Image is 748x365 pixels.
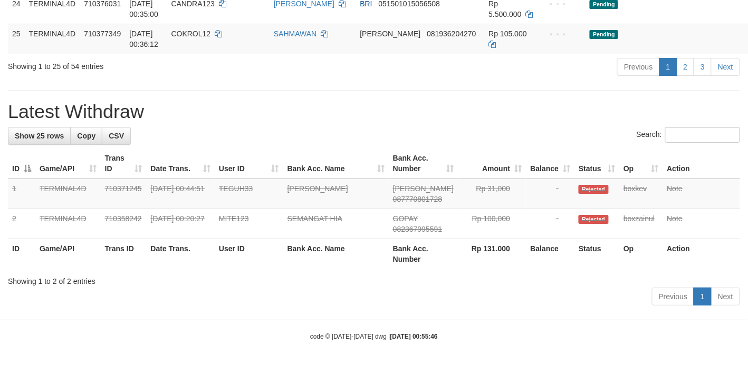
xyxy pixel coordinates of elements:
th: Bank Acc. Name: activate to sort column ascending [283,149,389,179]
th: Status [574,239,619,269]
input: Search: [665,127,740,143]
td: boxzainul [619,209,663,239]
a: 1 [659,58,677,76]
small: code © [DATE]-[DATE] dwg | [310,333,438,340]
td: TERMINAL4D [35,179,101,209]
td: boxkev [619,179,663,209]
th: Bank Acc. Number: activate to sort column ascending [389,149,458,179]
span: COKROL12 [171,29,211,38]
span: GOPAY [393,214,418,223]
td: - [526,209,574,239]
th: User ID [215,239,283,269]
td: 25 [8,24,25,54]
span: 710377349 [84,29,121,38]
th: Game/API: activate to sort column ascending [35,149,101,179]
th: ID [8,239,35,269]
span: [DATE] 00:36:12 [129,29,158,48]
a: Previous [652,288,694,305]
a: 2 [677,58,695,76]
th: Bank Acc. Number [389,239,458,269]
th: Amount: activate to sort column ascending [458,149,526,179]
div: Showing 1 to 25 of 54 entries [8,57,304,72]
span: Copy 082367995591 to clipboard [393,225,442,233]
th: Date Trans.: activate to sort column ascending [146,149,215,179]
a: Copy [70,127,102,145]
th: Action [663,149,740,179]
td: 1 [8,179,35,209]
th: Action [663,239,740,269]
span: Copy [77,132,95,140]
span: Rejected [579,215,608,224]
td: 2 [8,209,35,239]
th: Balance: activate to sort column ascending [526,149,574,179]
th: Trans ID [101,239,147,269]
a: Previous [617,58,659,76]
span: [PERSON_NAME] [393,184,454,193]
td: 710358242 [101,209,147,239]
td: [DATE] 00:44:51 [146,179,215,209]
td: Rp 100,000 [458,209,526,239]
div: - - - [542,28,582,39]
td: Rp 31,000 [458,179,526,209]
th: Op [619,239,663,269]
a: 1 [694,288,712,305]
th: Bank Acc. Name [283,239,389,269]
a: Note [667,184,683,193]
th: Date Trans. [146,239,215,269]
a: SEMANGAT HIA [287,214,343,223]
a: CSV [102,127,131,145]
a: Next [711,58,740,76]
td: MITE123 [215,209,283,239]
span: Rp 105.000 [489,29,527,38]
h1: Latest Withdraw [8,101,740,122]
span: CSV [109,132,124,140]
a: Show 25 rows [8,127,71,145]
th: Balance [526,239,574,269]
td: TEGUH33 [215,179,283,209]
span: Copy 087770801728 to clipboard [393,195,442,203]
a: SAHMAWAN [274,29,317,38]
th: Game/API [35,239,101,269]
td: - [526,179,574,209]
td: TERMINAL4D [35,209,101,239]
span: Rejected [579,185,608,194]
a: Next [711,288,740,305]
span: Copy 081936204270 to clipboard [427,29,476,38]
label: Search: [637,127,740,143]
a: 3 [694,58,712,76]
td: TERMINAL4D [25,24,80,54]
th: ID: activate to sort column descending [8,149,35,179]
th: Trans ID: activate to sort column ascending [101,149,147,179]
th: Rp 131.000 [458,239,526,269]
th: Status: activate to sort column ascending [574,149,619,179]
span: Pending [590,30,618,39]
span: [PERSON_NAME] [360,29,421,38]
td: 710371245 [101,179,147,209]
a: [PERSON_NAME] [287,184,348,193]
td: [DATE] 00:20:27 [146,209,215,239]
span: Show 25 rows [15,132,64,140]
strong: [DATE] 00:55:46 [390,333,438,340]
th: Op: activate to sort column ascending [619,149,663,179]
div: Showing 1 to 2 of 2 entries [8,272,740,287]
a: Note [667,214,683,223]
th: User ID: activate to sort column ascending [215,149,283,179]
